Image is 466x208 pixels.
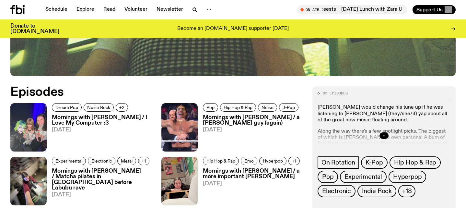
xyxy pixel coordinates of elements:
[55,105,78,110] span: Dream Pop
[262,105,274,110] span: Noise
[322,173,333,180] span: Pop
[203,115,305,126] h3: Mornings with [PERSON_NAME] / a [PERSON_NAME] guy (again)
[10,86,305,98] h2: Episodes
[263,159,283,164] span: Hyperpop
[52,115,154,126] h3: Mornings with [PERSON_NAME] / I Love My Computer :3
[206,105,215,110] span: Pop
[117,157,136,165] a: Metal
[99,5,119,14] a: Read
[198,168,305,205] a: Mornings with [PERSON_NAME] / a more important [PERSON_NAME][DATE]
[318,185,355,197] a: Electronic
[142,159,146,164] span: +1
[297,5,407,14] button: On Air[DATE] Lunch with Zara Upfold // Palimpsests[DATE] Lunch with Zara Upfold // Palimpsests
[121,5,151,14] a: Volunteer
[161,103,198,152] img: A poor photoshop of Jim's face onto the body of Seth Rollins, who is holding the WWE World Heavyw...
[402,188,412,195] span: +18
[203,157,239,165] a: Hip Hop & Rap
[47,115,154,152] a: Mornings with [PERSON_NAME] / I Love My Computer :3[DATE]
[362,188,392,195] span: Indie Rock
[340,171,387,183] a: Experimental
[52,127,154,133] span: [DATE]
[52,192,154,198] span: [DATE]
[318,104,450,123] p: [PERSON_NAME] would change his tune up if he was listening to [PERSON_NAME] (they/she/it) yap abo...
[259,157,286,165] a: Hyperpop
[47,168,154,205] a: Mornings with [PERSON_NAME] / Matcha pilates in [GEOGRAPHIC_DATA] before Labubu rave[DATE]
[279,103,298,112] a: J-Pop
[203,103,218,112] a: Pop
[138,157,149,165] button: +1
[41,5,71,14] a: Schedule
[321,159,355,166] span: On Rotation
[323,92,348,95] span: 85 episodes
[73,5,98,14] a: Explore
[241,157,257,165] a: Emo
[52,157,86,165] a: Experimental
[55,159,82,164] span: Experimental
[357,185,396,197] a: Indie Rock
[390,156,441,169] a: Hip Hop & Rap
[389,171,426,183] a: Hyperpop
[366,159,383,166] span: K-Pop
[244,159,254,164] span: Emo
[198,115,305,152] a: Mornings with [PERSON_NAME] / a [PERSON_NAME] guy (again)[DATE]
[283,105,295,110] span: J-Pop
[393,173,422,180] span: Hyperpop
[416,7,443,13] span: Support Us
[322,188,351,195] span: Electronic
[398,185,415,197] button: +18
[153,5,187,14] a: Newsletter
[220,103,256,112] a: Hip Hop & Rap
[10,103,47,152] img: A selfie of Dyan Tai, Ninajirachi and Jim.
[87,105,110,110] span: Noise Rock
[177,26,289,32] p: Become an [DOMAIN_NAME] supporter [DATE]
[344,173,382,180] span: Experimental
[258,103,277,112] a: Noise
[116,103,128,112] button: +2
[413,5,456,14] button: Support Us
[88,157,115,165] a: Electronic
[394,159,436,166] span: Hip Hop & Rap
[119,105,124,110] span: +2
[84,103,114,112] a: Noise Rock
[121,159,133,164] span: Metal
[52,103,82,112] a: Dream Pop
[203,127,305,133] span: [DATE]
[288,157,300,165] button: +1
[206,159,235,164] span: Hip Hop & Rap
[10,23,59,34] h3: Donate to [DOMAIN_NAME]
[361,156,388,169] a: K-Pop
[52,168,154,190] h3: Mornings with [PERSON_NAME] / Matcha pilates in [GEOGRAPHIC_DATA] before Labubu rave
[318,156,359,169] a: On Rotation
[91,159,112,164] span: Electronic
[318,171,338,183] a: Pop
[10,157,47,205] img: A high angle 0.5x selfie of Jim in the studio.
[161,157,198,205] img: Jim leaning their chin on the arm of the couch in the fbi studio.
[224,105,252,110] span: Hip Hop & Rap
[292,159,296,164] span: +1
[203,168,305,179] h3: Mornings with [PERSON_NAME] / a more important [PERSON_NAME]
[203,181,305,187] span: [DATE]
